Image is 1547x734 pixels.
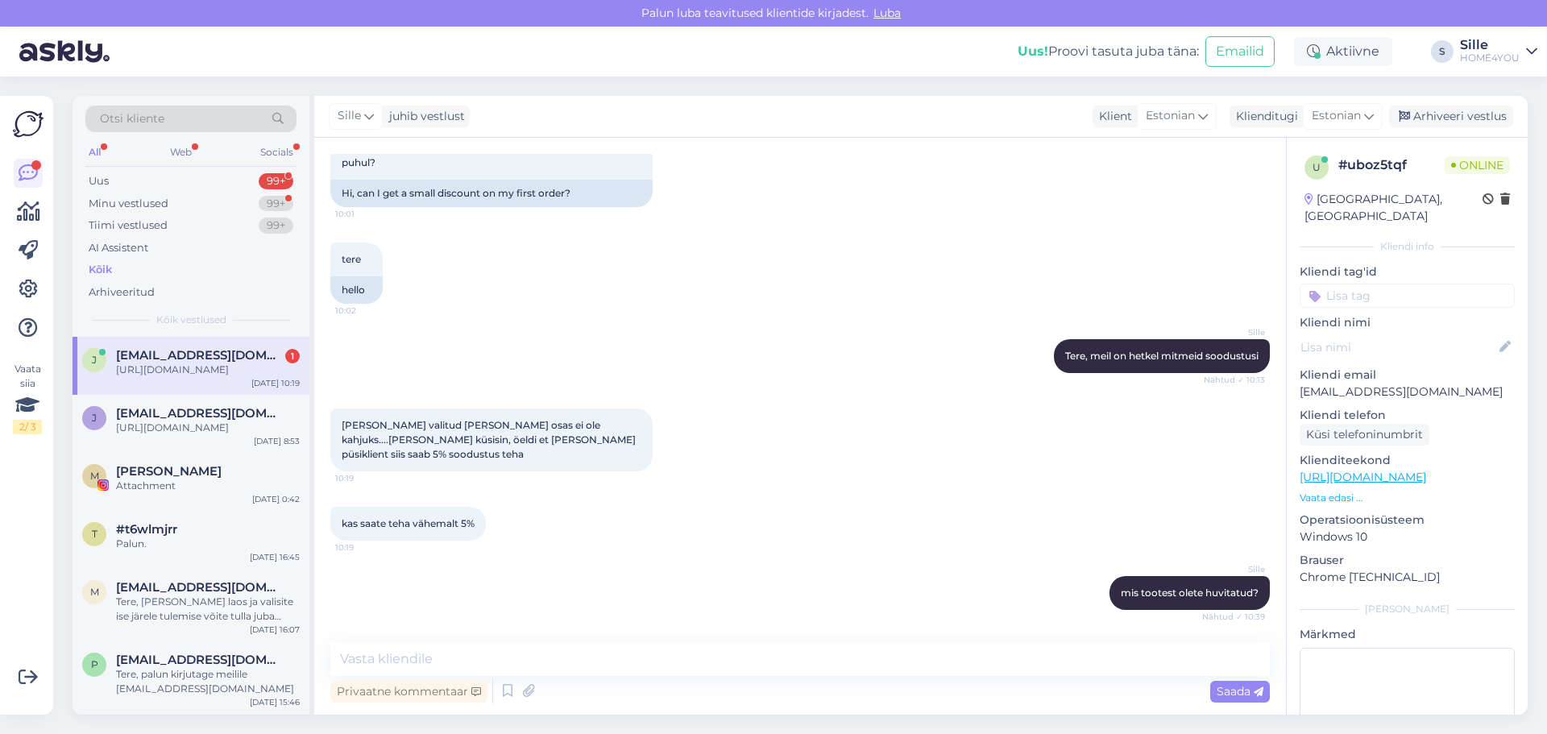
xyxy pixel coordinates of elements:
div: Kõik [89,262,112,278]
span: 10:01 [335,208,396,220]
div: Tiimi vestlused [89,218,168,234]
div: Attachment [116,479,300,493]
p: Klienditeekond [1300,452,1515,469]
div: [URL][DOMAIN_NAME] [116,363,300,377]
p: Kliendi telefon [1300,407,1515,424]
div: Klient [1093,108,1132,125]
span: 10:19 [335,541,396,554]
div: [URL][DOMAIN_NAME] [116,421,300,435]
span: M [90,470,99,482]
div: Palun. [116,537,300,551]
span: Sille [338,107,361,125]
div: 99+ [259,173,293,189]
span: Nähtud ✓ 10:13 [1204,374,1265,386]
div: 99+ [259,218,293,234]
div: Kliendi info [1300,239,1515,254]
span: Mari Klst [116,464,222,479]
div: Minu vestlused [89,196,168,212]
div: [DATE] 8:53 [254,435,300,447]
div: Uus [89,173,109,189]
p: Operatsioonisüsteem [1300,512,1515,529]
input: Lisa tag [1300,284,1515,308]
p: [EMAIL_ADDRESS][DOMAIN_NAME] [1300,384,1515,400]
span: [PERSON_NAME] valitud [PERSON_NAME] osas ei ole kahjuks....[PERSON_NAME] küsisin, öeldi et [PERSO... [342,419,638,460]
p: Kliendi nimi [1300,314,1515,331]
div: hello [330,276,383,304]
div: Tere, palun kirjutage meilile [EMAIL_ADDRESS][DOMAIN_NAME] [116,667,300,696]
span: u [1313,161,1321,173]
span: Kõik vestlused [156,313,226,327]
span: #t6wlmjrr [116,522,177,537]
div: All [85,142,104,163]
div: [DATE] 16:45 [250,551,300,563]
span: 10:19 [335,472,396,484]
p: Vaata edasi ... [1300,491,1515,505]
div: Web [167,142,195,163]
div: Aktiivne [1294,37,1392,66]
span: mironovska2@inbox.lv [116,580,284,595]
span: mis tootest olete huvitatud? [1121,587,1259,599]
div: Privaatne kommentaar [330,681,487,703]
div: [DATE] 0:42 [252,493,300,505]
div: 1 [285,349,300,363]
span: 10:02 [335,305,396,317]
div: [DATE] 10:19 [251,377,300,389]
span: p [91,658,98,670]
div: HOME4YOU [1460,52,1520,64]
div: [DATE] 15:46 [250,696,300,708]
span: tere [342,253,361,265]
div: Proovi tasuta juba täna: [1018,42,1199,61]
div: Socials [257,142,297,163]
div: juhib vestlust [383,108,465,125]
p: Märkmed [1300,626,1515,643]
span: juljasmir@yandex.ru [116,348,284,363]
span: Otsi kliente [100,110,164,127]
span: j [92,412,97,424]
b: Uus! [1018,44,1048,59]
p: Brauser [1300,552,1515,569]
div: [GEOGRAPHIC_DATA], [GEOGRAPHIC_DATA] [1304,191,1483,225]
button: Emailid [1205,36,1275,67]
p: Kliendi tag'id [1300,263,1515,280]
span: piret@kalevspa.ee [116,653,284,667]
span: Saada [1217,684,1263,699]
div: Tere, [PERSON_NAME] laos ja valisite ise järele tulemise võite tulla juba homme järgi. [116,595,300,624]
div: [PERSON_NAME] [1300,602,1515,616]
div: Klienditugi [1230,108,1298,125]
div: Vaata siia [13,362,42,434]
input: Lisa nimi [1300,338,1496,356]
span: Estonian [1312,107,1361,125]
span: Tere, meil on hetkel mitmeid soodustusi [1065,350,1259,362]
span: kas saate teha vähemalt 5% [342,517,475,529]
div: [DATE] 16:07 [250,624,300,636]
span: t [92,528,97,540]
span: Online [1445,156,1510,174]
a: [URL][DOMAIN_NAME] [1300,470,1426,484]
p: Chrome [TECHNICAL_ID] [1300,569,1515,586]
span: Sille [1205,326,1265,338]
div: AI Assistent [89,240,148,256]
p: Windows 10 [1300,529,1515,545]
div: S [1431,40,1454,63]
span: Luba [869,6,906,20]
a: SilleHOME4YOU [1460,39,1537,64]
span: Estonian [1146,107,1195,125]
div: Küsi telefoninumbrit [1300,424,1429,446]
span: m [90,586,99,598]
span: juljasmir@yandex.ru [116,406,284,421]
span: Sille [1205,563,1265,575]
img: Askly Logo [13,109,44,139]
p: Kliendi email [1300,367,1515,384]
div: 2 / 3 [13,420,42,434]
div: 99+ [259,196,293,212]
div: Arhiveeri vestlus [1389,106,1513,127]
div: Hi, can I get a small discount on my first order? [330,180,653,207]
div: Arhiveeritud [89,284,155,301]
span: Nähtud ✓ 10:39 [1202,611,1265,623]
div: Sille [1460,39,1520,52]
div: # uboz5tqf [1338,156,1445,175]
span: j [92,354,97,366]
